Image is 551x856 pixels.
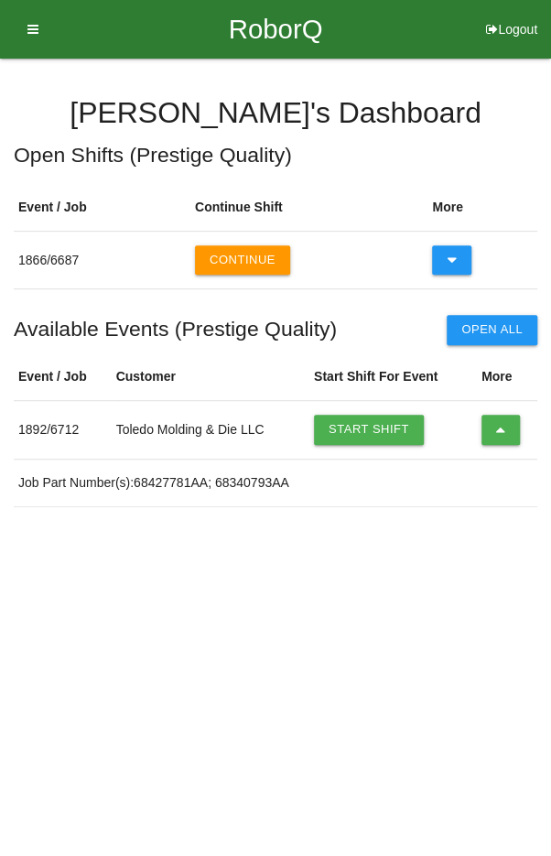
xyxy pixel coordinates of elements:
td: 1892 / 6712 [14,401,112,459]
th: Start Shift For Event [309,353,477,401]
h5: Open Shifts ( Prestige Quality ) [14,144,537,167]
th: Continue Shift [190,184,427,232]
h5: Available Events ( Prestige Quality ) [14,318,337,341]
th: Customer [112,353,309,401]
th: Event / Job [14,353,112,401]
h4: [PERSON_NAME] 's Dashboard [14,97,537,129]
th: More [477,353,537,401]
a: Start Shift [314,415,424,444]
td: 1866 / 6687 [14,232,190,289]
button: Continue [195,245,290,275]
td: Toledo Molding & Die LLC [112,401,309,459]
th: Event / Job [14,184,190,232]
button: Open All [447,315,537,344]
th: More [427,184,537,232]
td: Job Part Number(s): 68427781AA; 68340793AA [14,459,537,506]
